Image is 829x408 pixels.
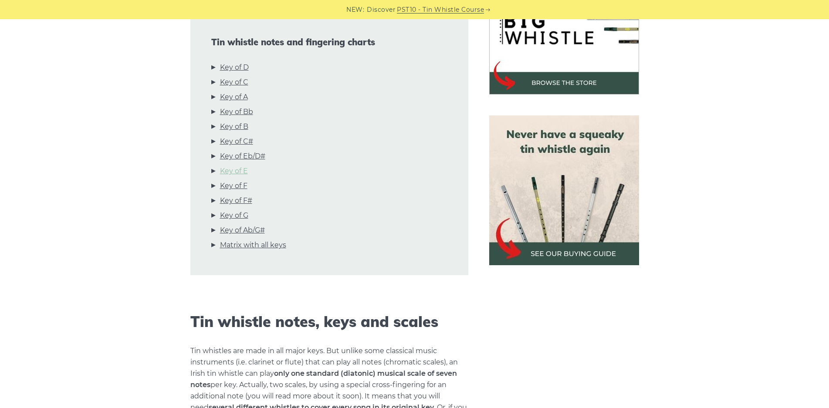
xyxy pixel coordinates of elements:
[220,195,252,206] a: Key of F#
[220,151,265,162] a: Key of Eb/D#
[220,121,248,132] a: Key of B
[190,369,457,389] strong: only one standard (diatonic) musical scale of seven notes
[220,239,286,251] a: Matrix with all keys
[367,5,396,15] span: Discover
[220,91,248,103] a: Key of A
[220,180,247,192] a: Key of F
[220,165,248,177] a: Key of E
[220,210,248,221] a: Key of G
[397,5,484,15] a: PST10 - Tin Whistle Course
[211,37,447,47] span: Tin whistle notes and fingering charts
[220,106,253,118] a: Key of Bb
[220,225,265,236] a: Key of Ab/G#
[220,62,249,73] a: Key of D
[190,313,468,331] h2: Tin whistle notes, keys and scales
[346,5,364,15] span: NEW:
[220,77,248,88] a: Key of C
[220,136,253,147] a: Key of C#
[489,115,639,265] img: tin whistle buying guide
